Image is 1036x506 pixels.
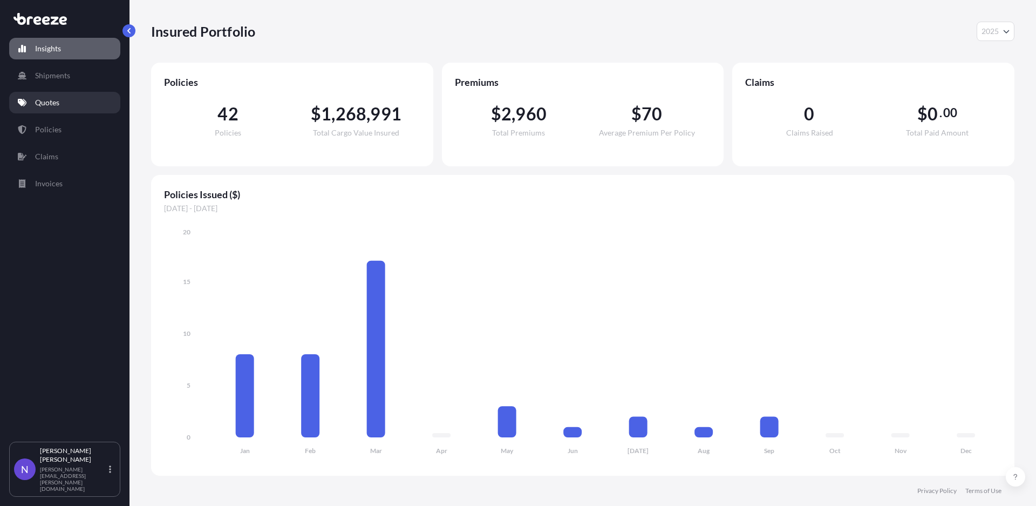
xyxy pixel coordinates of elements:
[965,487,1001,495] a: Terms of Use
[895,447,907,455] tspan: Nov
[698,447,710,455] tspan: Aug
[217,105,238,123] span: 42
[9,65,120,86] a: Shipments
[9,92,120,113] a: Quotes
[35,43,61,54] p: Insights
[436,447,447,455] tspan: Apr
[786,129,833,137] span: Claims Raised
[313,129,399,137] span: Total Cargo Value Insured
[183,278,190,286] tspan: 15
[331,105,335,123] span: ,
[187,433,190,441] tspan: 0
[321,105,331,123] span: 1
[366,105,370,123] span: ,
[9,146,120,167] a: Claims
[928,105,938,123] span: 0
[240,447,250,455] tspan: Jan
[151,23,255,40] p: Insured Portfolio
[501,105,512,123] span: 2
[943,109,957,117] span: 00
[917,105,928,123] span: $
[745,76,1001,89] span: Claims
[40,447,107,464] p: [PERSON_NAME] [PERSON_NAME]
[35,70,70,81] p: Shipments
[829,447,841,455] tspan: Oct
[305,447,316,455] tspan: Feb
[960,447,972,455] tspan: Dec
[628,447,649,455] tspan: [DATE]
[977,22,1014,41] button: Year Selector
[939,109,942,117] span: .
[187,381,190,389] tspan: 5
[906,129,969,137] span: Total Paid Amount
[164,188,1001,201] span: Policies Issued ($)
[40,466,107,492] p: [PERSON_NAME][EMAIL_ADDRESS][PERSON_NAME][DOMAIN_NAME]
[164,76,420,89] span: Policies
[336,105,367,123] span: 268
[35,124,62,135] p: Policies
[982,26,999,37] span: 2025
[599,129,695,137] span: Average Premium Per Policy
[183,228,190,236] tspan: 20
[492,129,545,137] span: Total Premiums
[21,464,29,475] span: N
[164,203,1001,214] span: [DATE] - [DATE]
[512,105,515,123] span: ,
[35,178,63,189] p: Invoices
[917,487,957,495] a: Privacy Policy
[9,119,120,140] a: Policies
[9,173,120,194] a: Invoices
[455,76,711,89] span: Premiums
[568,447,578,455] tspan: Jun
[804,105,814,123] span: 0
[515,105,547,123] span: 960
[183,329,190,338] tspan: 10
[501,447,514,455] tspan: May
[764,447,774,455] tspan: Sep
[370,105,401,123] span: 991
[631,105,642,123] span: $
[491,105,501,123] span: $
[35,97,59,108] p: Quotes
[9,38,120,59] a: Insights
[311,105,321,123] span: $
[370,447,382,455] tspan: Mar
[35,151,58,162] p: Claims
[642,105,662,123] span: 70
[215,129,241,137] span: Policies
